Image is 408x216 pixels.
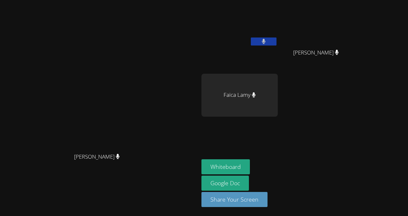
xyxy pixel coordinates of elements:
a: Google Doc [201,176,249,191]
span: [PERSON_NAME] [74,152,120,162]
span: [PERSON_NAME] [293,48,339,57]
button: Share Your Screen [201,192,268,207]
button: Whiteboard [201,159,250,174]
div: Faica Lamy [201,74,278,117]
